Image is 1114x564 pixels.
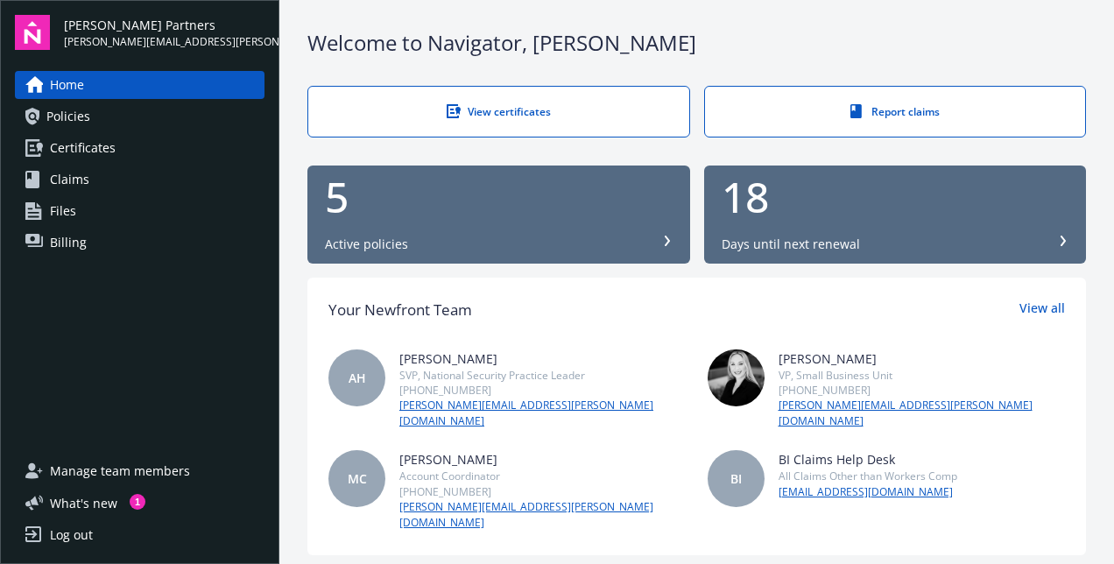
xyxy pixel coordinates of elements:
[722,236,860,253] div: Days until next renewal
[325,176,673,218] div: 5
[307,166,690,264] button: 5Active policies
[779,383,1066,398] div: [PHONE_NUMBER]
[779,349,1066,368] div: [PERSON_NAME]
[399,499,687,531] a: [PERSON_NAME][EMAIL_ADDRESS][PERSON_NAME][DOMAIN_NAME]
[130,494,145,510] div: 1
[15,457,264,485] a: Manage team members
[349,369,366,387] span: AH
[779,368,1066,383] div: VP, Small Business Unit
[348,469,367,488] span: MC
[1019,299,1065,321] a: View all
[704,86,1087,137] a: Report claims
[50,134,116,162] span: Certificates
[399,349,687,368] div: [PERSON_NAME]
[64,15,264,50] button: [PERSON_NAME] Partners[PERSON_NAME][EMAIL_ADDRESS][PERSON_NAME][DOMAIN_NAME]
[64,16,264,34] span: [PERSON_NAME] Partners
[722,176,1069,218] div: 18
[15,229,264,257] a: Billing
[328,299,472,321] div: Your Newfront Team
[399,469,687,483] div: Account Coordinator
[399,484,687,499] div: [PHONE_NUMBER]
[307,28,1086,58] div: Welcome to Navigator , [PERSON_NAME]
[740,104,1051,119] div: Report claims
[64,34,264,50] span: [PERSON_NAME][EMAIL_ADDRESS][PERSON_NAME][DOMAIN_NAME]
[15,197,264,225] a: Files
[15,15,50,50] img: navigator-logo.svg
[399,368,687,383] div: SVP, National Security Practice Leader
[779,469,957,483] div: All Claims Other than Workers Comp
[15,134,264,162] a: Certificates
[730,469,742,488] span: BI
[779,450,957,469] div: BI Claims Help Desk
[779,484,957,500] a: [EMAIL_ADDRESS][DOMAIN_NAME]
[50,71,84,99] span: Home
[15,102,264,130] a: Policies
[50,166,89,194] span: Claims
[399,383,687,398] div: [PHONE_NUMBER]
[15,166,264,194] a: Claims
[46,102,90,130] span: Policies
[708,349,765,406] img: photo
[343,104,654,119] div: View certificates
[15,71,264,99] a: Home
[704,166,1087,264] button: 18Days until next renewal
[399,398,687,429] a: [PERSON_NAME][EMAIL_ADDRESS][PERSON_NAME][DOMAIN_NAME]
[325,236,408,253] div: Active policies
[779,398,1066,429] a: [PERSON_NAME][EMAIL_ADDRESS][PERSON_NAME][DOMAIN_NAME]
[50,197,76,225] span: Files
[50,457,190,485] span: Manage team members
[399,450,687,469] div: [PERSON_NAME]
[15,494,145,512] button: What's new1
[307,86,690,137] a: View certificates
[50,494,117,512] span: What ' s new
[50,521,93,549] div: Log out
[50,229,87,257] span: Billing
